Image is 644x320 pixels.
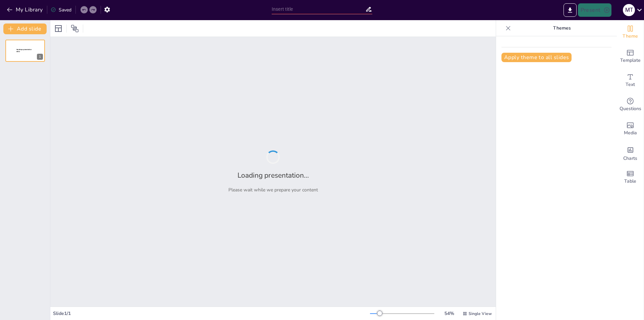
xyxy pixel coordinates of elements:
div: Add images, graphics, shapes or video [617,117,644,141]
p: Themes [514,20,610,36]
span: Text [626,81,635,88]
span: Position [71,25,79,33]
span: Charts [623,155,637,162]
button: My Library [5,4,46,15]
span: Template [620,57,641,64]
button: М Т [623,3,635,17]
h2: Loading presentation... [237,171,309,180]
div: 54 % [441,310,457,317]
p: Please wait while we prepare your content [228,187,318,193]
div: Get real-time input from your audience [617,93,644,117]
button: Apply theme to all slides [501,53,572,62]
div: Change the overall theme [617,20,644,44]
span: Table [624,178,636,185]
span: Questions [620,105,641,112]
button: Add slide [3,24,47,34]
div: 1 [37,54,43,60]
div: Add charts and graphs [617,141,644,165]
div: Saved [51,7,71,13]
button: Export to PowerPoint [563,3,577,17]
span: Theme [623,33,638,40]
div: Add a table [617,165,644,189]
div: Sendsteps presentation editor1 [5,40,45,62]
div: Add ready made slides [617,44,644,68]
div: М Т [623,4,635,16]
div: Layout [53,23,64,34]
button: Present [578,3,611,17]
div: Slide 1 / 1 [53,310,370,317]
div: Add text boxes [617,68,644,93]
input: Insert title [272,4,365,14]
span: Sendsteps presentation editor [16,49,32,52]
span: Media [624,129,637,137]
span: Single View [469,311,492,316]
